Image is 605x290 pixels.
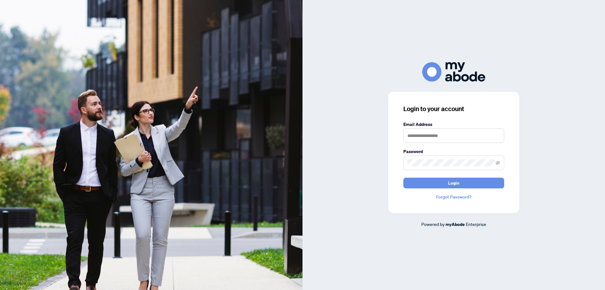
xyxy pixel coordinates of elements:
[421,221,445,227] span: Powered by
[403,178,504,188] button: Login
[496,161,500,165] span: eye-invisible
[466,221,486,227] span: Enterprise
[446,221,465,228] a: myAbode
[403,121,504,128] label: Email Address
[448,178,459,188] span: Login
[403,193,504,200] a: Forgot Password?
[422,62,485,81] img: ma-logo
[403,104,504,113] h3: Login to your account
[403,148,504,155] label: Password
